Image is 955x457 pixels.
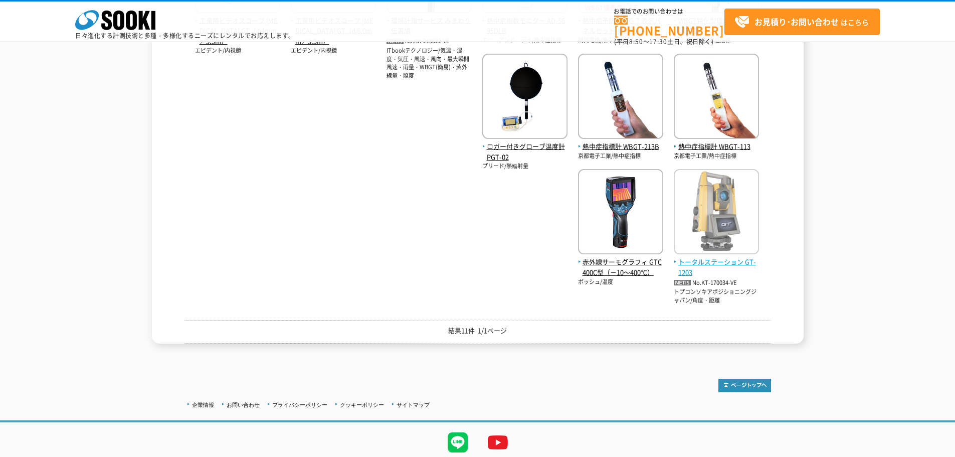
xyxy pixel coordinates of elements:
[674,141,759,152] span: 熱中症指標計 WBGT-113
[578,131,663,152] a: 熱中症指標計 WBGT-213B
[674,246,759,277] a: トータルステーション GT-1203
[734,15,869,30] span: はこちら
[754,16,839,28] strong: お見積り･お問い合わせ
[724,9,880,35] a: お見積り･お問い合わせはこちら
[674,278,759,288] p: No.KT-170034-VE
[578,257,663,278] span: 赤外線サーモグラフィ GTC400C型（－10～400℃）
[578,278,663,286] p: ボッシュ/温度
[674,152,759,161] p: 京都電子工業/熱中症指標
[674,257,759,278] span: トータルステーション GT-1203
[614,16,724,36] a: [PHONE_NUMBER]
[397,402,430,408] a: サイトマップ
[674,169,759,257] img: GT-1203
[578,246,663,277] a: 赤外線サーモグラフィ GTC400C型（－10～400℃）
[649,37,667,46] span: 17:30
[674,131,759,152] a: 熱中症指標計 WBGT-113
[614,37,713,46] span: (平日 ～ 土日、祝日除く)
[578,152,663,161] p: 京都電子工業/熱中症指標
[482,141,567,163] span: ロガー付きグローブ温度計 PGT-02
[291,47,376,55] p: エビデント/内視鏡
[482,54,567,141] img: PGT-02
[227,402,260,408] a: お問い合わせ
[629,37,643,46] span: 8:50
[578,54,663,141] img: WBGT-213B
[272,402,327,408] a: プライバシーポリシー
[75,33,295,39] p: 日々進化する計測技術と多種・多様化するニーズにレンタルでお応えします。
[482,162,567,171] p: プリード/熱輻射量
[674,54,759,141] img: WBGT-113
[387,47,472,80] p: ITbookテクノロジー/気温・湿度・気圧・風速・風向・最大瞬間風速・雨量・WBGT(簡易)・紫外線量・照度
[195,47,280,55] p: エビデント/内視鏡
[614,9,724,15] span: お電話でのお問い合わせは
[578,169,663,257] img: GTC400C型（－10～400℃）
[192,402,214,408] a: 企業情報
[718,379,771,392] img: トップページへ
[482,131,567,162] a: ロガー付きグローブ温度計 PGT-02
[674,288,759,304] p: トプコンソキアポジショニングジャパン/角度・距離
[578,141,663,152] span: 熱中症指標計 WBGT-213B
[340,402,384,408] a: クッキーポリシー
[184,326,771,336] p: 結果11件 1/1ページ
